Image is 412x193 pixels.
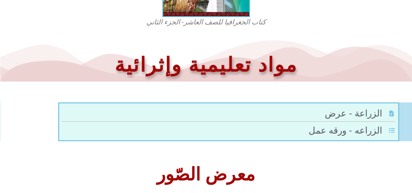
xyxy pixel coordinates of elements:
span: الزراعه - ورقه عمل [309,123,384,137]
span: الزراعة - عرض [325,106,384,120]
figcaption: كتاب الجغرافيا للصف العاشر- الجزء الثاني [133,17,279,27]
h2: معرض الصّور [3,166,409,184]
a: الزراعه - ورقه عمل [62,123,395,137]
a: الزراعة - عرض [62,106,395,120]
h1: مواد تعليمية وإثرائية [3,52,409,78]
